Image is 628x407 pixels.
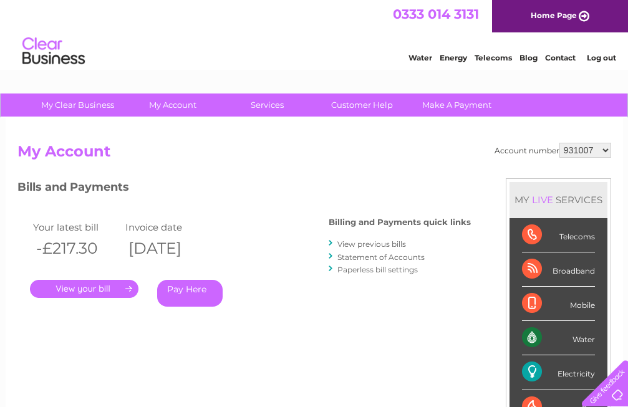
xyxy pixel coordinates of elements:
[522,287,595,321] div: Mobile
[337,239,406,249] a: View previous bills
[337,265,418,274] a: Paperless bill settings
[440,53,467,62] a: Energy
[405,93,508,117] a: Make A Payment
[475,53,512,62] a: Telecoms
[393,6,479,22] a: 0333 014 3131
[121,93,224,117] a: My Account
[522,355,595,390] div: Electricity
[529,194,556,206] div: LIVE
[26,93,129,117] a: My Clear Business
[545,53,576,62] a: Contact
[30,219,123,236] td: Your latest bill
[30,236,123,261] th: -£217.30
[522,252,595,287] div: Broadband
[329,218,471,227] h4: Billing and Payments quick links
[22,32,85,70] img: logo.png
[17,178,471,200] h3: Bills and Payments
[216,93,319,117] a: Services
[20,7,609,60] div: Clear Business is a trading name of Verastar Limited (registered in [GEOGRAPHIC_DATA] No. 3667643...
[495,143,611,158] div: Account number
[122,236,215,261] th: [DATE]
[30,280,138,298] a: .
[337,252,425,262] a: Statement of Accounts
[510,182,607,218] div: MY SERVICES
[17,143,611,166] h2: My Account
[587,53,616,62] a: Log out
[122,219,215,236] td: Invoice date
[522,218,595,252] div: Telecoms
[408,53,432,62] a: Water
[311,93,413,117] a: Customer Help
[522,321,595,355] div: Water
[519,53,538,62] a: Blog
[157,280,223,307] a: Pay Here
